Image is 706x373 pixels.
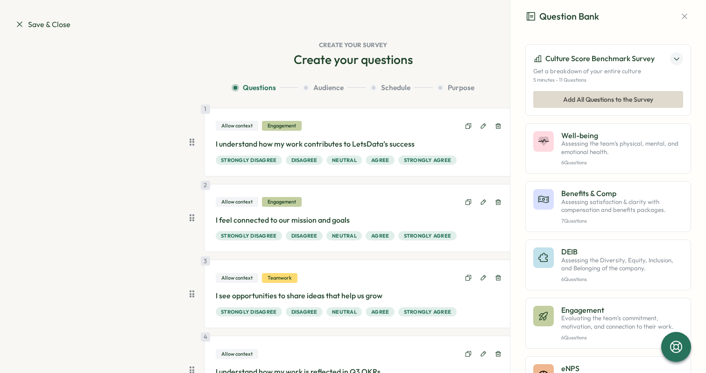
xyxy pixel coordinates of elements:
div: Allow context [216,197,258,207]
p: DEIB [561,247,683,256]
p: I understand how my work contributes to LetsData’s success [216,138,505,150]
span: Audience [313,83,344,93]
span: Schedule [381,83,410,93]
span: Strongly Agree [404,156,452,164]
p: Well-being [561,131,683,140]
span: Purpose [448,83,474,93]
h2: Create your questions [294,51,413,68]
span: Questions [243,83,276,93]
button: DEIBAssessing the Diversity, Equity, Inclusion, and Belonging of the company.6Questions [525,239,691,290]
button: Schedule [370,83,433,93]
div: Engagement [262,197,302,207]
p: 7 Questions [561,218,683,224]
p: eNPS [561,364,683,373]
button: Benefits & CompAssessing satisfaction & clarity with compensation and benefits packages.7Questions [525,181,691,232]
p: Assessing the team's physical, mental, and emotional health. [561,140,683,156]
p: Engagement [561,306,683,314]
span: Strongly Disagree [221,156,276,164]
div: Teamwork [262,273,297,283]
p: 6 Questions [561,276,683,282]
button: Well-beingAssessing the team's physical, mental, and emotional health.6Questions [525,123,691,174]
div: 1 [201,105,210,114]
h3: Question Bank [525,9,599,24]
span: Agree [371,308,389,316]
button: Audience [302,83,366,93]
span: Add All Questions to the Survey [563,91,653,107]
p: Evaluating the team's commitment, motivation, and connection to their work. [561,314,683,331]
button: Questions [232,83,298,93]
div: 3 [201,256,210,266]
p: I see opportunities to share ideas that help us grow [216,290,505,302]
p: I feel connected to our mission and goals [216,214,505,226]
span: Strongly Agree [404,232,452,240]
button: EngagementEvaluating the team's commitment, motivation, and connection to their work.6Questions [525,298,691,349]
p: Culture Score Benchmark Survey [545,53,655,64]
span: Disagree [291,156,318,164]
p: Get a breakdown of your entire culture [533,67,683,76]
p: 5 minutes - 11 Questions [533,77,683,83]
span: Agree [371,156,389,164]
p: 6 Questions [561,160,683,166]
h1: Create your survey [15,41,691,49]
span: Disagree [291,232,318,240]
span: Disagree [291,308,318,316]
span: Strongly Agree [404,308,452,316]
span: Neutral [332,308,357,316]
p: Assessing the Diversity, Equity, Inclusion, and Belonging of the company. [561,256,683,273]
div: Allow context [216,349,258,359]
p: Assessing satisfaction & clarity with compensation and benefits packages. [561,198,683,214]
span: Strongly Disagree [221,308,276,316]
div: 2 [201,181,210,190]
a: Save & Close [15,19,71,30]
p: 6 Questions [561,335,683,341]
p: Benefits & Comp [561,189,683,197]
button: Purpose [437,83,474,93]
div: Allow context [216,121,258,131]
div: 4 [201,332,210,342]
span: Neutral [332,156,357,164]
button: Add All Questions to the Survey [533,91,683,108]
div: Engagement [262,121,302,131]
span: Strongly Disagree [221,232,276,240]
span: Agree [371,232,389,240]
span: Neutral [332,232,357,240]
div: Allow context [216,273,258,283]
